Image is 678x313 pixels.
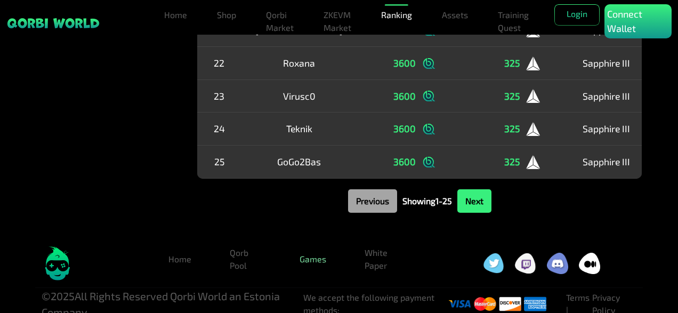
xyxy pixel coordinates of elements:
td: Roxana [241,46,357,79]
div: 3600 [365,121,466,137]
a: Home [160,248,200,270]
img: sticky brand-logo [6,17,100,29]
td: Virusc0 [241,79,357,113]
img: logo [421,88,437,104]
td: 24 [197,113,241,146]
img: social icon [515,253,536,274]
button: Previous [348,189,397,213]
a: Shop [213,4,240,26]
td: 23 [197,79,241,113]
img: logo_ember [525,121,541,137]
a: Assets [438,4,472,26]
a: Games [291,248,335,270]
a: Ranking [377,4,416,26]
div: 3600 [365,55,466,71]
a: Qorbi Market [262,4,298,38]
td: Sapphire III [571,46,642,79]
img: social icon [483,253,504,274]
a: White Paper [356,242,413,276]
img: logo [421,154,437,170]
div: 325 [482,55,563,71]
img: social icon [579,253,600,274]
td: Sapphire III [571,113,642,146]
img: logo_ember [525,154,541,170]
td: 22 [197,46,241,79]
div: 325 [482,121,563,137]
button: Next [457,189,491,213]
img: logo [42,246,74,280]
img: logo_ember [525,88,541,104]
button: Login [554,4,600,26]
a: Training Quest [494,4,533,38]
a: ZKEVM Market [319,4,356,38]
img: logo [421,121,437,137]
td: Sapphire III [571,146,642,179]
td: 25 [197,146,241,179]
div: 325 [482,154,563,170]
img: logo_ember [525,55,541,71]
td: Sapphire III [571,79,642,113]
img: social icon [547,253,568,274]
div: 3600 [365,88,466,105]
a: Qorb Pool [221,242,270,276]
div: 3600 [365,154,466,170]
div: 325 [482,88,563,105]
p: Connect Wallet [607,7,669,36]
img: logo [421,55,437,71]
a: Home [160,4,191,26]
td: Teknik [241,113,357,146]
span: Showing 1 - 25 [402,195,452,207]
td: GoGo2Bas [241,146,357,179]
